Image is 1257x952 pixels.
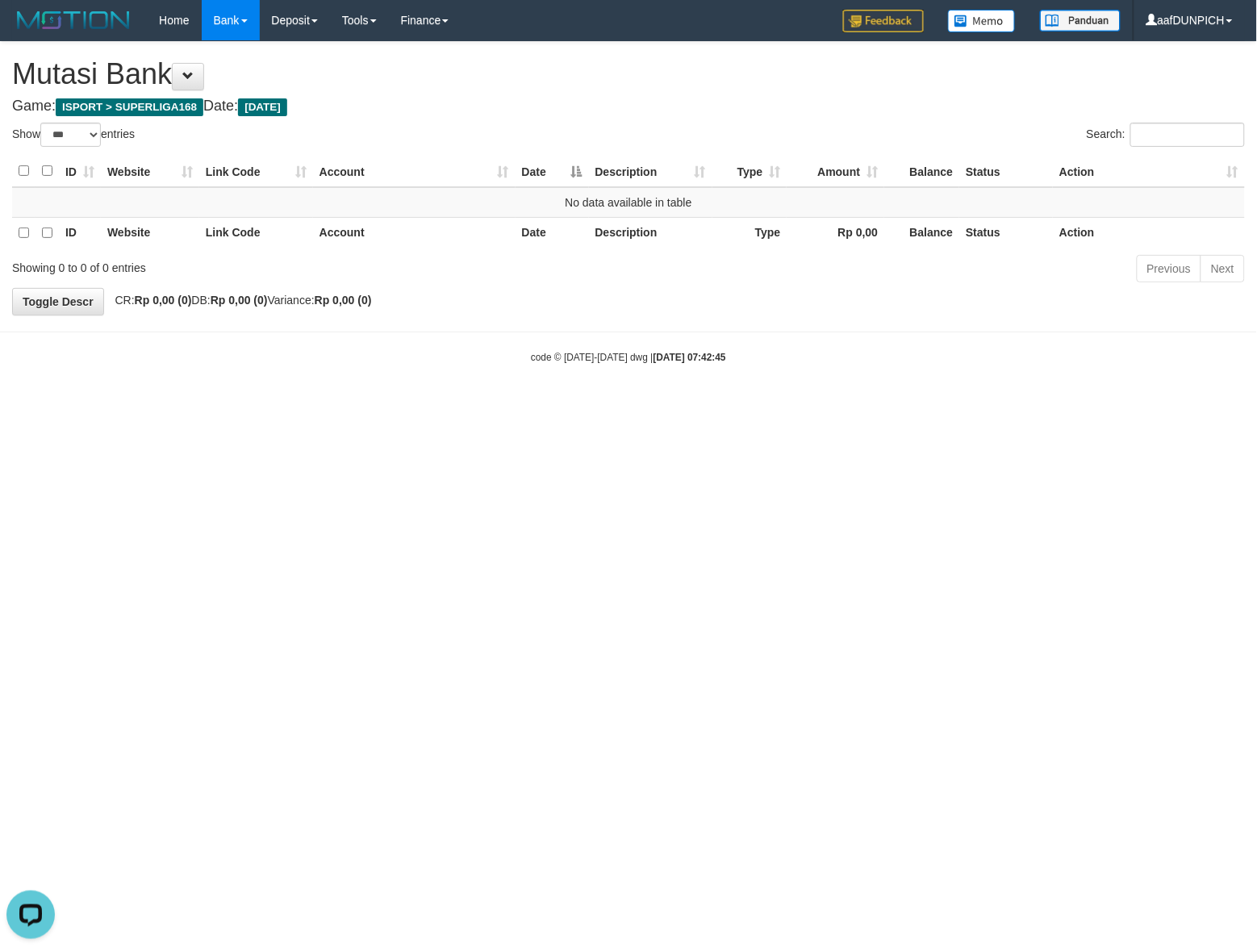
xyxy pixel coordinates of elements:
[516,217,589,248] th: Date
[712,156,787,187] th: Type: activate to sort column ascending
[12,187,1245,218] td: No data available in table
[135,294,192,307] strong: Rp 0,00 (0)
[884,217,959,248] th: Balance
[101,156,199,187] th: Website: activate to sort column ascending
[654,352,726,363] strong: [DATE] 07:42:45
[59,156,101,187] th: ID: activate to sort column ascending
[40,123,101,147] select: Showentries
[56,98,203,116] span: ISPORT > SUPERLIGA168
[1137,255,1201,282] a: Previous
[101,217,199,248] th: Website
[199,217,313,248] th: Link Code
[12,123,135,147] label: Show entries
[313,217,516,248] th: Account
[12,288,104,315] a: Toggle Descr
[712,217,787,248] th: Type
[843,10,924,32] img: Feedback.jpg
[884,156,959,187] th: Balance
[211,294,268,307] strong: Rp 0,00 (0)
[1087,123,1245,147] label: Search:
[59,217,101,248] th: ID
[12,98,1245,115] h4: Game: Date:
[787,217,884,248] th: Rp 0,00
[238,98,287,116] span: [DATE]
[12,58,1245,90] h1: Mutasi Bank
[531,352,726,363] small: code © [DATE]-[DATE] dwg |
[959,156,1053,187] th: Status
[959,217,1053,248] th: Status
[589,156,712,187] th: Description: activate to sort column ascending
[1201,255,1245,282] a: Next
[315,294,372,307] strong: Rp 0,00 (0)
[313,156,516,187] th: Account: activate to sort column ascending
[787,156,884,187] th: Amount: activate to sort column ascending
[107,294,372,307] span: CR: DB: Variance:
[12,253,512,276] div: Showing 0 to 0 of 0 entries
[1053,156,1245,187] th: Action: activate to sort column ascending
[1130,123,1245,147] input: Search:
[948,10,1016,32] img: Button%20Memo.svg
[516,156,589,187] th: Date: activate to sort column descending
[12,8,135,32] img: MOTION_logo.png
[6,6,55,55] button: Open LiveChat chat widget
[1053,217,1245,248] th: Action
[589,217,712,248] th: Description
[1040,10,1121,31] img: panduan.png
[199,156,313,187] th: Link Code: activate to sort column ascending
